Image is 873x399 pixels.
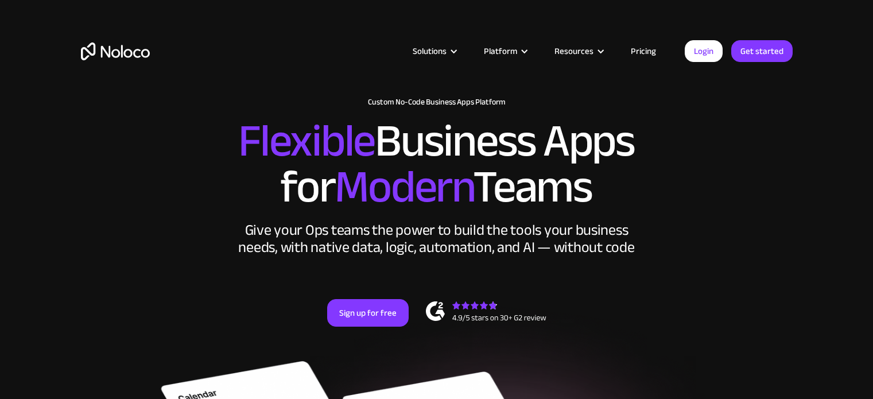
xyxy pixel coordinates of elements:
[413,44,447,59] div: Solutions
[685,40,723,62] a: Login
[554,44,593,59] div: Resources
[398,44,470,59] div: Solutions
[236,222,638,256] div: Give your Ops teams the power to build the tools your business needs, with native data, logic, au...
[327,299,409,327] a: Sign up for free
[81,42,150,60] a: home
[238,98,375,184] span: Flexible
[470,44,540,59] div: Platform
[484,44,517,59] div: Platform
[540,44,616,59] div: Resources
[616,44,670,59] a: Pricing
[731,40,793,62] a: Get started
[81,118,793,210] h2: Business Apps for Teams
[335,144,473,230] span: Modern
